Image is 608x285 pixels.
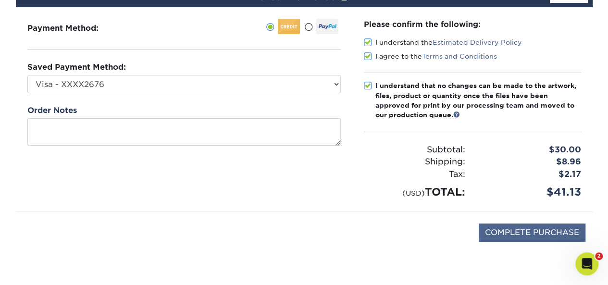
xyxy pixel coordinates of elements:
[595,252,603,260] span: 2
[23,223,71,252] img: DigiCert Secured Site Seal
[357,156,472,168] div: Shipping:
[27,24,122,33] h3: Payment Method:
[472,168,588,181] div: $2.17
[472,184,588,200] div: $41.13
[364,19,581,30] div: Please confirm the following:
[2,256,82,282] iframe: Google Customer Reviews
[364,51,497,61] label: I agree to the
[357,168,472,181] div: Tax:
[472,144,588,156] div: $30.00
[357,184,472,200] div: TOTAL:
[402,189,425,197] small: (USD)
[27,105,77,116] label: Order Notes
[472,156,588,168] div: $8.96
[364,37,522,47] label: I understand the
[27,62,126,73] label: Saved Payment Method:
[433,38,522,46] a: Estimated Delivery Policy
[357,144,472,156] div: Subtotal:
[375,81,581,120] div: I understand that no changes can be made to the artwork, files, product or quantity once the file...
[422,52,497,60] a: Terms and Conditions
[479,223,585,242] input: COMPLETE PURCHASE
[575,252,598,275] iframe: Intercom live chat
